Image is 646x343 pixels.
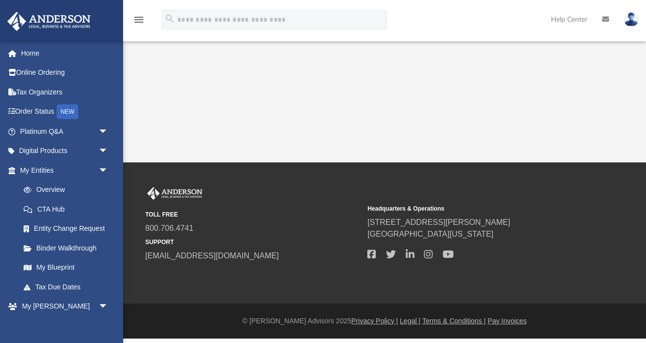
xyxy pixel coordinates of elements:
[4,12,94,31] img: Anderson Advisors Platinum Portal
[367,230,493,238] a: [GEOGRAPHIC_DATA][US_STATE]
[7,82,123,102] a: Tax Organizers
[14,219,123,239] a: Entity Change Request
[7,43,123,63] a: Home
[7,160,123,180] a: My Entitiesarrow_drop_down
[422,317,486,325] a: Terms & Conditions |
[14,199,123,219] a: CTA Hub
[98,141,118,161] span: arrow_drop_down
[624,12,639,27] img: User Pic
[7,63,123,83] a: Online Ordering
[145,187,204,200] img: Anderson Advisors Platinum Portal
[7,102,123,122] a: Order StatusNEW
[145,224,194,232] a: 800.706.4741
[14,180,123,200] a: Overview
[98,297,118,317] span: arrow_drop_down
[7,141,123,161] a: Digital Productsarrow_drop_down
[123,316,646,326] div: © [PERSON_NAME] Advisors 2025
[14,258,118,278] a: My Blueprint
[145,251,279,260] a: [EMAIL_ADDRESS][DOMAIN_NAME]
[14,238,123,258] a: Binder Walkthrough
[98,122,118,142] span: arrow_drop_down
[400,317,420,325] a: Legal |
[352,317,398,325] a: Privacy Policy |
[145,238,360,247] small: SUPPORT
[367,204,582,213] small: Headquarters & Operations
[7,122,123,141] a: Platinum Q&Aarrow_drop_down
[57,104,78,119] div: NEW
[145,210,360,219] small: TOLL FREE
[164,13,175,24] i: search
[7,297,118,328] a: My [PERSON_NAME] Teamarrow_drop_down
[133,14,145,26] i: menu
[98,160,118,181] span: arrow_drop_down
[133,19,145,26] a: menu
[14,277,123,297] a: Tax Due Dates
[487,317,526,325] a: Pay Invoices
[367,218,510,226] a: [STREET_ADDRESS][PERSON_NAME]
